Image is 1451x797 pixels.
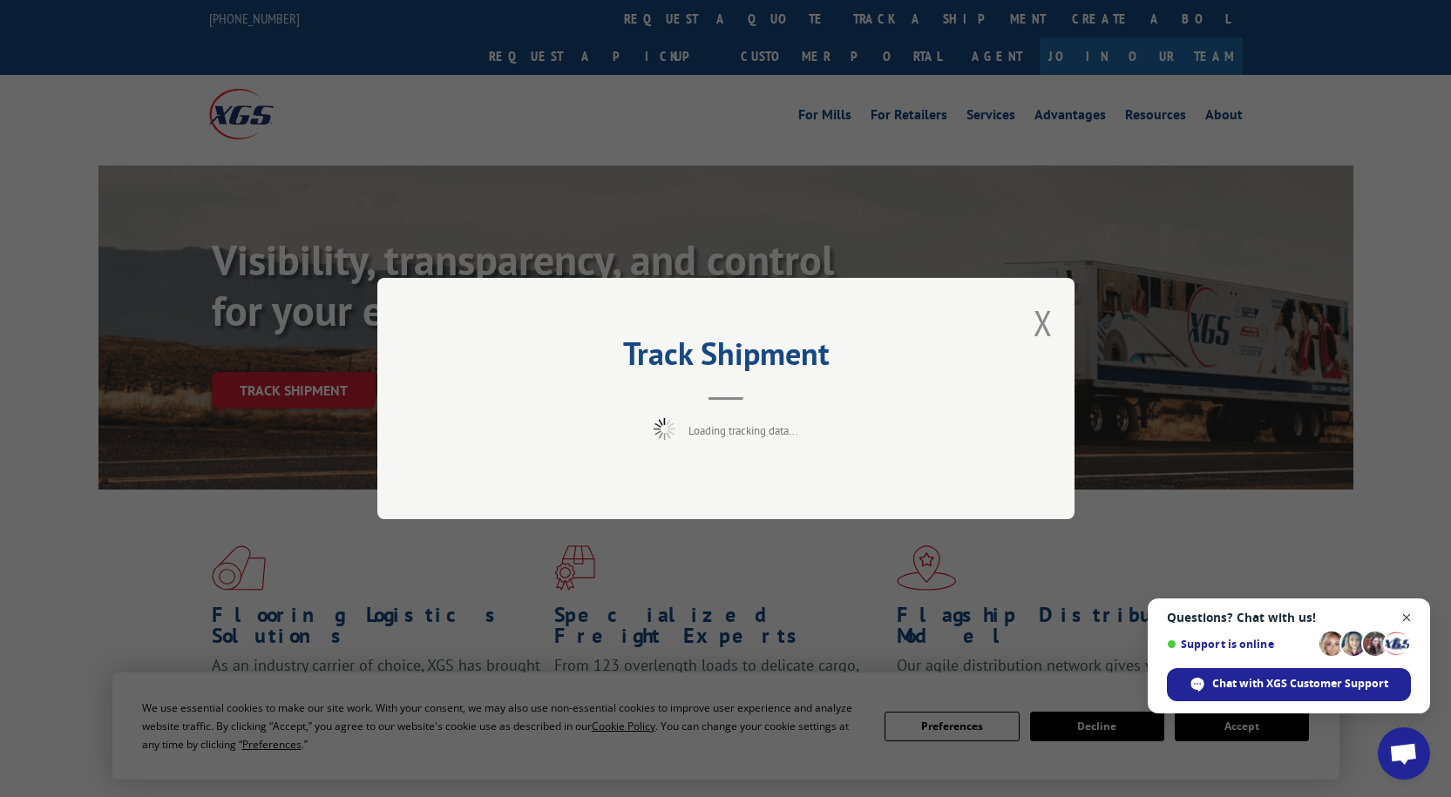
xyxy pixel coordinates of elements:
[1167,668,1411,701] span: Chat with XGS Customer Support
[1167,638,1313,651] span: Support is online
[1167,611,1411,625] span: Questions? Chat with us!
[1212,676,1388,692] span: Chat with XGS Customer Support
[654,418,675,440] img: xgs-loading
[1378,727,1430,780] a: Open chat
[1034,300,1053,346] button: Close modal
[464,341,987,375] h2: Track Shipment
[688,423,798,438] span: Loading tracking data...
